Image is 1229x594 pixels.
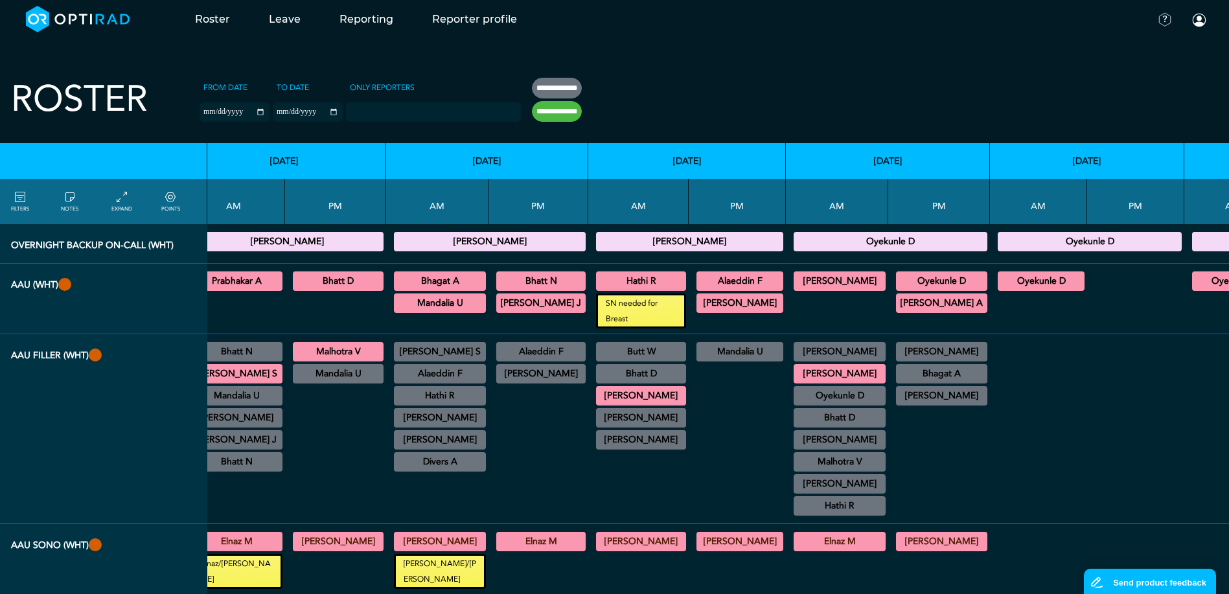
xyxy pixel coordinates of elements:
[794,496,886,516] div: General CT 11:00 - 12:00
[273,78,313,97] label: To date
[598,295,684,326] small: SN needed for Breast
[394,408,486,428] div: General CT/General MRI/General XR 10:00 - 13:30
[896,532,987,551] div: General US 13:30 - 18:30
[190,386,282,406] div: US Diagnostic MSK/US Interventional MSK/US General Adult 09:00 - 12:00
[898,273,985,289] summary: Oyekunle D
[190,342,282,361] div: US Interventional MSK 08:30 - 11:00
[394,532,486,551] div: General US 08:30 - 13:00
[396,295,484,311] summary: Mandalia U
[498,344,584,360] summary: Alaeddin F
[794,271,886,291] div: CT Trauma & Urgent/MRI Trauma & Urgent 08:30 - 13:30
[11,78,148,121] h2: Roster
[293,364,384,383] div: FLU General Paediatric 14:00 - 15:00
[394,342,486,361] div: Breast 08:00 - 11:00
[596,232,783,251] div: Overnight backup on-call 18:30 - 08:30
[111,190,132,213] a: collapse/expand entries
[598,534,684,549] summary: [PERSON_NAME]
[498,295,584,311] summary: [PERSON_NAME] J
[192,534,281,549] summary: Elnaz M
[689,179,786,224] th: PM
[192,388,281,404] summary: Mandalia U
[394,364,486,383] div: CT Trauma & Urgent/MRI Trauma & Urgent 09:30 - 13:00
[190,430,282,450] div: General CT/General MRI/General XR 09:30 - 11:30
[796,410,884,426] summary: Bhatt D
[598,366,684,382] summary: Bhatt D
[796,273,884,289] summary: [PERSON_NAME]
[896,364,987,383] div: CT Trauma & Urgent/MRI Trauma & Urgent 13:30 - 18:30
[786,179,888,224] th: AM
[794,474,886,494] div: MRI Lead 10:30 - 11:30
[190,532,282,551] div: General US 08:30 - 13:00
[1000,273,1083,289] summary: Oyekunle D
[696,342,783,361] div: CT Trauma & Urgent/MRI Trauma & Urgent 13:30 - 18:30
[61,190,78,213] a: show/hide notes
[888,179,990,224] th: PM
[598,344,684,360] summary: Butt W
[998,271,1085,291] div: CT Trauma & Urgent/MRI Trauma & Urgent/General US 08:30 - 15:30
[990,143,1184,179] th: [DATE]
[293,532,384,551] div: General US 13:30 - 18:30
[295,366,382,382] summary: Mandalia U
[796,388,884,404] summary: Oyekunle D
[190,364,282,383] div: CT Trauma & Urgent/MRI Trauma & Urgent 08:30 - 13:30
[898,534,985,549] summary: [PERSON_NAME]
[496,532,586,551] div: General US 13:30 - 18:30
[496,271,586,291] div: CT Trauma & Urgent/MRI Trauma & Urgent 13:30 - 18:30
[990,179,1087,224] th: AM
[285,179,386,224] th: PM
[596,364,686,383] div: CT Trauma & Urgent/MRI Trauma & Urgent 08:30 - 13:30
[696,532,783,551] div: General US 13:30 - 18:30
[598,273,684,289] summary: Hathi R
[396,410,484,426] summary: [PERSON_NAME]
[192,556,281,587] small: Elnaz/[PERSON_NAME]
[796,534,884,549] summary: Elnaz M
[786,143,990,179] th: [DATE]
[190,452,282,472] div: CT Interventional MSK 11:00 - 12:00
[386,143,588,179] th: [DATE]
[598,410,684,426] summary: [PERSON_NAME]
[598,388,684,404] summary: [PERSON_NAME]
[396,234,584,249] summary: [PERSON_NAME]
[896,386,987,406] div: General US/US Gynaecology 14:00 - 16:30
[796,454,884,470] summary: Malhotra V
[190,232,384,251] div: Overnight backup on-call 18:30 - 08:30
[1000,234,1180,249] summary: Oyekunle D
[794,452,886,472] div: General CT/General MRI/General XR 09:30 - 11:30
[386,179,488,224] th: AM
[192,273,281,289] summary: Prabhakar A
[192,454,281,470] summary: Bhatt N
[293,342,384,361] div: CT Trauma & Urgent/MRI Trauma & Urgent 13:30 - 18:30
[596,408,686,428] div: Off Site 08:30 - 13:30
[796,498,884,514] summary: Hathi R
[596,532,686,551] div: General US 08:30 - 13:00
[396,432,484,448] summary: [PERSON_NAME]
[794,342,886,361] div: No specified Site 08:00 - 09:00
[190,408,282,428] div: US Head & Neck/US Interventional H&N 09:15 - 12:15
[998,232,1182,251] div: Overnight backup on-call 18:30 - 08:30
[696,271,783,291] div: CT Trauma & Urgent/MRI Trauma & Urgent 13:30 - 18:30
[192,410,281,426] summary: [PERSON_NAME]
[347,104,412,116] input: null
[896,271,987,291] div: CT Trauma & Urgent/MRI Trauma & Urgent 13:30 - 18:30
[794,408,886,428] div: US Diagnostic MSK/US Interventional MSK 09:00 - 12:30
[192,344,281,360] summary: Bhatt N
[161,190,180,213] a: collapse/expand expected points
[488,179,588,224] th: PM
[898,344,985,360] summary: [PERSON_NAME]
[596,430,686,450] div: CT Gastrointestinal/MRI Gastrointestinal 09:00 - 12:30
[794,232,987,251] div: Overnight backup on-call 18:30 - 08:30
[1087,179,1184,224] th: PM
[396,454,484,470] summary: Divers A
[293,271,384,291] div: CT Trauma & Urgent/MRI Trauma & Urgent 13:30 - 18:30
[898,366,985,382] summary: Bhagat A
[794,364,886,383] div: CT Trauma & Urgent/MRI Trauma & Urgent 08:30 - 13:30
[394,232,586,251] div: Overnight backup on-call 18:30 - 08:30
[396,388,484,404] summary: Hathi R
[26,6,130,32] img: brand-opti-rad-logos-blue-and-white-d2f68631ba2948856bd03f2d395fb146ddc8fb01b4b6e9315ea85fa773367...
[183,179,285,224] th: AM
[794,532,886,551] div: General US 08:30 - 13:00
[396,366,484,382] summary: Alaeddin F
[295,534,382,549] summary: [PERSON_NAME]
[295,273,382,289] summary: Bhatt D
[794,386,886,406] div: BR Symptomatic Clinic 08:30 - 12:30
